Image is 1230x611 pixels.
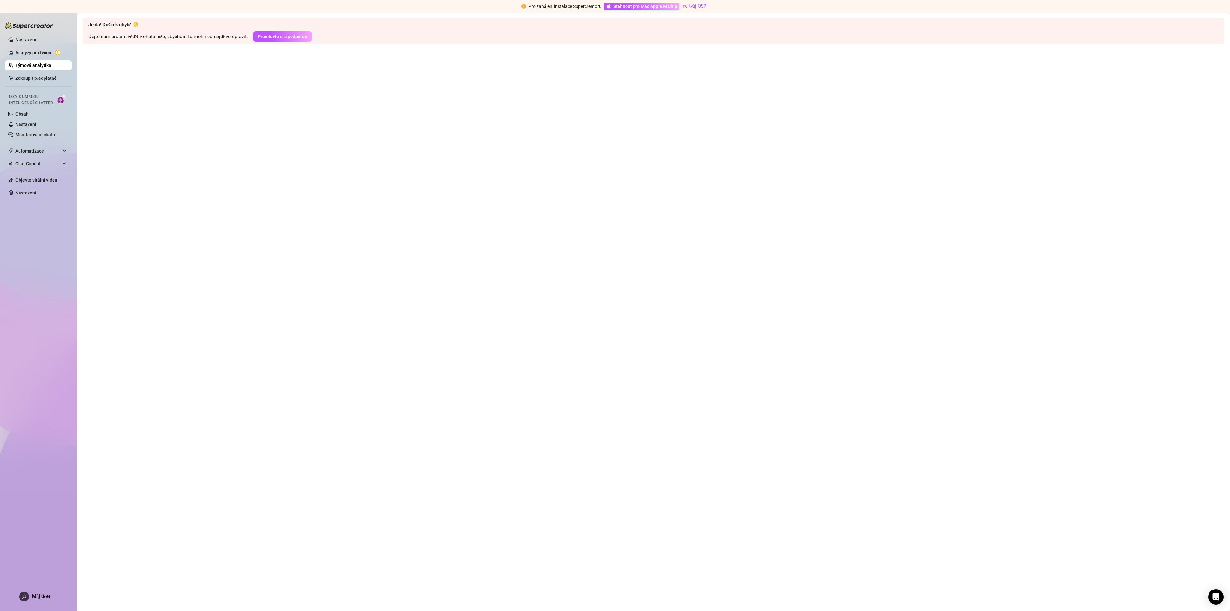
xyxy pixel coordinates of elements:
font: Promluvte si s podporou [258,34,307,39]
button: Promluvte si s podporou [253,31,312,42]
a: ne tvůj OS? [683,3,706,9]
a: Týmová analytika [15,63,51,68]
img: Chatování s umělou inteligencí [57,95,67,104]
a: Obsah [15,111,29,117]
a: Nastavení [15,122,36,127]
font: Stáhnout pro Mac Apple M Chip [613,4,677,9]
span: uživatel [22,594,27,599]
img: Chat Copilot [8,161,12,166]
a: Objevte virální videa [15,178,57,183]
font: Můj účet [32,593,50,599]
font: Dejte nám prosím vědět v chatu níže, abychom to mohli co nejdříve opravit. [88,34,248,39]
span: jablko [606,4,611,9]
img: logo-BBDzfeDw.svg [5,22,53,29]
span: blesk [8,148,13,153]
span: vykřičník [521,4,526,9]
font: Jejda! Došlo k chybě 🫠 [88,22,139,28]
a: Monitorování chatu [15,132,55,137]
font: Automatizace [15,148,44,153]
a: Stáhnout pro Mac Apple M Chip [604,3,679,10]
font: Izzy s umělou inteligencí Chatter [9,95,53,105]
a: Analýzy pro tvůrce vykřičník [15,47,67,58]
a: Nastavení [15,190,36,195]
font: Chat Copilot [15,161,41,166]
a: Zakoupit předplatné [15,76,57,81]
div: Otevřete Intercom Messenger [1208,589,1224,605]
font: Pro zahájení instalace Supercreatoru [529,4,602,9]
a: Nastavení [15,37,36,42]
